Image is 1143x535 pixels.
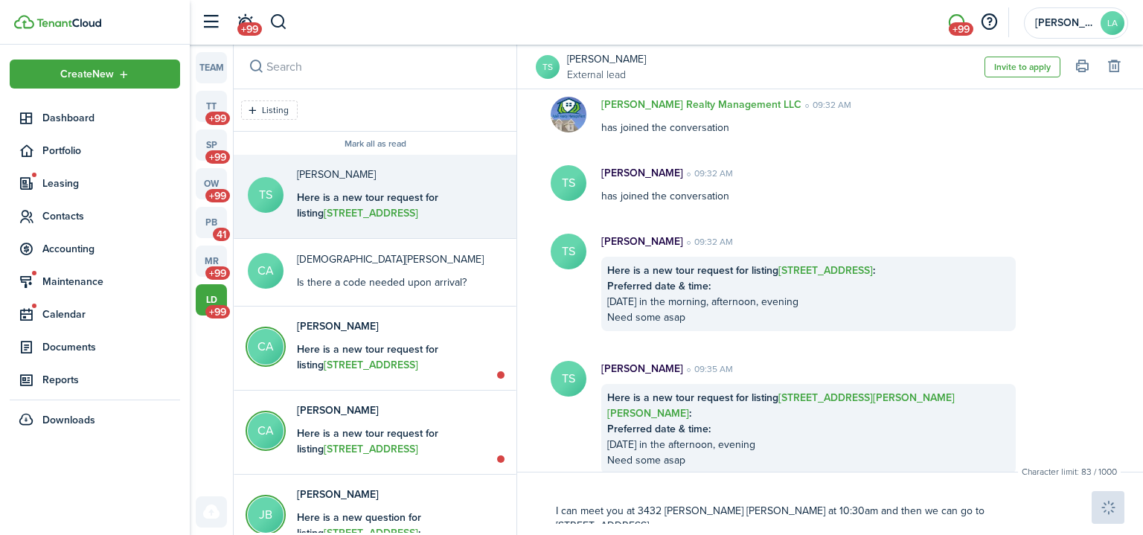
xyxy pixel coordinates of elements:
time: 09:32 AM [683,235,733,249]
button: Open sidebar [196,8,225,36]
a: TS [536,55,560,79]
a: External lead [567,67,646,83]
span: Portfolio [42,143,180,158]
img: TenantCloud [14,15,34,29]
span: Calendar [42,307,180,322]
span: Accounting [42,241,180,257]
p: [PERSON_NAME] [601,165,683,181]
time: 09:32 AM [801,98,851,112]
time: 09:32 AM [683,167,733,180]
a: ld [196,284,227,315]
small: Character limit: 83 / 1000 [1018,465,1121,478]
a: tt [196,91,227,122]
a: Reports [10,365,180,394]
b: Here is a new tour request for listing : [297,342,438,388]
avatar-text: TS [551,165,586,201]
filter-tag: Open filter [241,100,298,120]
p: Charisma Ash-carlock [297,403,483,418]
span: Contacts [42,208,180,224]
div: [DATE] in the afternoon, evening Need some asap [601,384,1016,474]
span: Reports [42,372,180,388]
avatar-text: TS [551,234,586,269]
button: Search [246,57,266,77]
avatar-text: CA [248,413,284,449]
avatar-text: CA [248,329,284,365]
span: +99 [205,266,230,280]
div: [DATE] in the morning, afternoon, evening Need some asap [601,257,1016,331]
span: Dashboard [42,110,180,126]
b: Here is a new tour request for listing : [297,426,438,472]
input: search [234,45,516,89]
avatar-text: TS [551,361,586,397]
div: [DATE] in the morning Looking to view this house [297,426,483,519]
p: [PERSON_NAME] [601,234,683,249]
button: Search [269,10,288,35]
p: jasmine Byrd [297,487,483,502]
span: +99 [205,305,230,318]
img: Adair Realty Management LLC [551,97,586,132]
span: Leigh Anne [1035,18,1095,28]
a: ow [196,168,227,199]
span: +99 [205,112,230,125]
a: [PERSON_NAME] [567,51,646,67]
b: Here is a new tour request for listing : [607,263,875,278]
a: Notifications [231,4,259,42]
div: [DATE] in the afternoon, evening Need some asap [297,190,483,283]
span: +99 [205,189,230,202]
p: [PERSON_NAME] Realty Management LLC [601,97,801,112]
time: 09:35 AM [683,362,733,376]
div: Is there a code needed upon arrival? [297,275,483,290]
a: Dashboard [10,103,180,132]
button: Mark all as read [345,139,406,150]
b: Preferred date & time: [607,421,711,437]
avatar-text: TS [248,177,284,213]
avatar-text: CA [248,253,284,289]
b: Here is a new tour request for listing : [607,390,955,421]
div: has joined the conversation [586,165,1031,204]
a: sp [196,129,227,161]
button: Invite to apply [984,57,1060,77]
div: has joined the conversation [586,97,1031,135]
span: 41 [213,228,230,241]
p: Charisma Ash-carlock [297,318,483,334]
b: Here is a new tour request for listing : [297,190,463,237]
span: Downloads [42,412,95,428]
img: TenantCloud [36,19,101,28]
a: [STREET_ADDRESS][PERSON_NAME][PERSON_NAME] [607,390,955,421]
a: mr [196,246,227,277]
button: Print [1072,57,1092,77]
span: +99 [237,22,262,36]
span: Create New [60,69,114,80]
p: [PERSON_NAME] [601,361,683,377]
button: Open menu [10,60,180,89]
span: Documents [42,339,180,355]
filter-tag-label: Listing [262,103,289,117]
span: Maintenance [42,274,180,289]
div: [DATE] in the afternoon Would like to visit this property [297,342,483,435]
button: Delete [1104,57,1124,77]
a: team [196,52,227,83]
button: Open resource center [976,10,1002,35]
a: [STREET_ADDRESS] [778,263,873,278]
span: +99 [205,150,230,164]
avatar-text: LA [1101,11,1124,35]
avatar-text: JB [248,497,284,533]
b: Preferred date & time: [607,278,711,294]
span: Leasing [42,176,180,191]
a: pb [196,207,227,238]
p: Tatyana silas [297,167,483,182]
p: Charisma Ash [297,252,484,267]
